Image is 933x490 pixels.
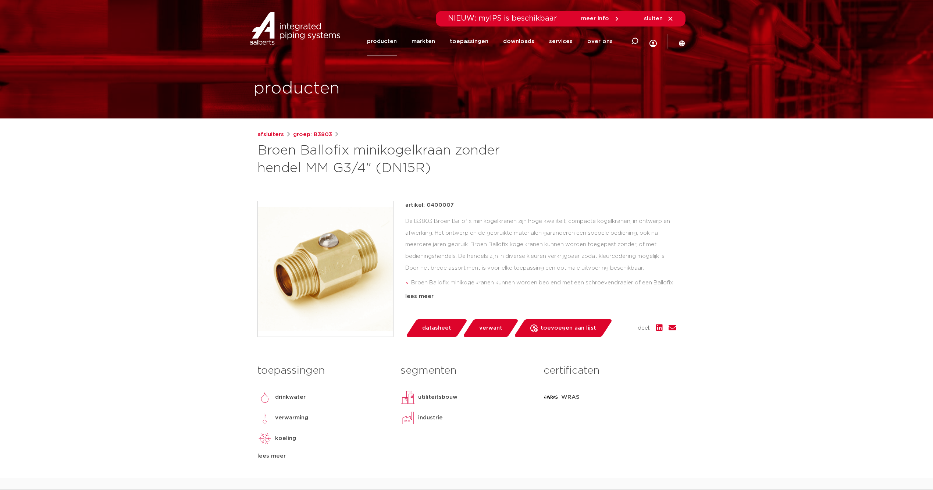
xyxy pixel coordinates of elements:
[257,411,272,425] img: verwarming
[448,15,557,22] span: NIEUW: myIPS is beschikbaar
[422,322,451,334] span: datasheet
[400,390,415,405] img: utiliteitsbouw
[581,16,609,21] span: meer info
[253,77,340,100] h1: producten
[367,26,613,56] nav: Menu
[275,393,306,402] p: drinkwater
[293,130,332,139] a: groep: B3803
[503,26,534,56] a: downloads
[644,15,674,22] a: sluiten
[544,390,558,405] img: WRAS
[257,390,272,405] img: drinkwater
[462,319,519,337] a: verwant
[405,292,676,301] div: lees meer
[450,26,488,56] a: toepassingen
[258,201,393,337] img: Product Image for Broen Ballofix minikogelkraan zonder hendel MM G3/4" (DN15R)
[649,24,657,58] div: my IPS
[418,413,443,422] p: industrie
[257,431,272,446] img: koeling
[561,393,580,402] p: WRAS
[479,322,502,334] span: verwant
[549,26,573,56] a: services
[412,26,435,56] a: markten
[581,15,620,22] a: meer info
[638,324,650,333] span: deel:
[257,142,534,177] h1: Broen Ballofix minikogelkraan zonder hendel MM G3/4" (DN15R)
[275,434,296,443] p: koeling
[411,277,676,301] li: Broen Ballofix minikogelkranen kunnen worden bediend met een schroevendraaier of een Ballofix hendel
[367,26,397,56] a: producten
[257,363,389,378] h3: toepassingen
[541,322,596,334] span: toevoegen aan lijst
[405,201,454,210] p: artikel: 0400007
[400,363,533,378] h3: segmenten
[275,413,308,422] p: verwarming
[418,393,457,402] p: utiliteitsbouw
[257,452,389,461] div: lees meer
[400,411,415,425] img: industrie
[544,363,676,378] h3: certificaten
[587,26,613,56] a: over ons
[405,319,468,337] a: datasheet
[644,16,663,21] span: sluiten
[405,216,676,289] div: De B3803 Broen Ballofix minikogelkranen zijn hoge kwaliteit, compacte kogelkranen, in ontwerp en ...
[257,130,284,139] a: afsluiters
